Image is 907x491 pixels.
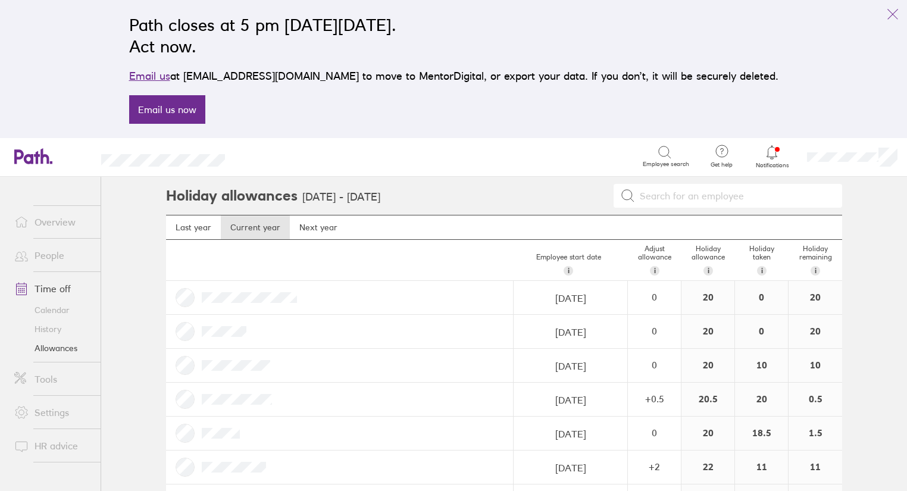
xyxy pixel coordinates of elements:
span: i [568,266,570,276]
div: 20 [681,417,734,450]
a: Calendar [5,301,101,320]
input: dd/mm/yyyy [514,349,627,383]
a: Notifications [753,144,792,169]
span: Notifications [753,162,792,169]
a: Email us [129,70,170,82]
div: 10 [789,349,842,382]
a: Time off [5,277,101,301]
div: 20 [681,281,734,314]
input: dd/mm/yyyy [514,383,627,417]
div: 18.5 [735,417,788,450]
a: Next year [290,215,347,239]
div: 0 [628,427,680,438]
div: 20.5 [681,383,734,416]
div: 0 [735,315,788,348]
a: Allowances [5,339,101,358]
div: 0 [628,292,680,302]
div: 10 [735,349,788,382]
div: 20 [681,349,734,382]
div: Holiday allowance [681,240,735,280]
p: at [EMAIL_ADDRESS][DOMAIN_NAME] to move to MentorDigital, or export your data. If you don’t, it w... [129,68,778,85]
div: Holiday taken [735,240,789,280]
input: dd/mm/yyyy [514,451,627,484]
a: History [5,320,101,339]
a: HR advice [5,434,101,458]
div: Search [257,151,287,161]
a: Last year [166,215,221,239]
a: Current year [221,215,290,239]
h2: Holiday allowances [166,177,298,215]
div: Holiday remaining [789,240,842,280]
div: + 0.5 [628,393,680,404]
span: i [654,266,656,276]
div: + 2 [628,461,680,472]
div: Employee start date [509,248,628,280]
span: Get help [702,161,741,168]
span: i [708,266,709,276]
div: 0 [735,281,788,314]
div: 20 [681,315,734,348]
span: Employee search [643,161,689,168]
input: dd/mm/yyyy [514,417,627,451]
span: i [815,266,817,276]
div: 1.5 [789,417,842,450]
a: Email us now [129,95,205,124]
div: 11 [789,451,842,484]
span: i [761,266,763,276]
input: Search for an employee [635,184,835,207]
div: 0.5 [789,383,842,416]
input: dd/mm/yyyy [514,282,627,315]
div: 20 [789,315,842,348]
h3: [DATE] - [DATE] [302,191,380,204]
div: 0 [628,326,680,336]
h2: Path closes at 5 pm [DATE][DATE]. Act now. [129,14,778,57]
input: dd/mm/yyyy [514,315,627,349]
a: Overview [5,210,101,234]
div: 20 [789,281,842,314]
a: Tools [5,367,101,391]
a: People [5,243,101,267]
div: 22 [681,451,734,484]
div: 11 [735,451,788,484]
div: Adjust allowance [628,240,681,280]
div: 0 [628,359,680,370]
a: Settings [5,401,101,424]
div: 20 [735,383,788,416]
